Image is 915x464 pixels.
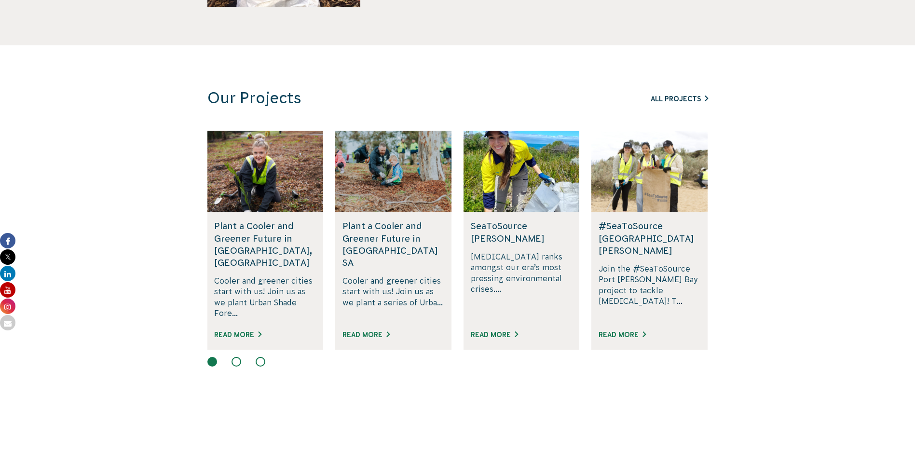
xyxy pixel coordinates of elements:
a: Read More [599,331,646,339]
p: Join the #SeaToSource Port [PERSON_NAME] Bay project to tackle [MEDICAL_DATA]! T... [599,263,700,319]
a: Read More [342,331,390,339]
p: Cooler and greener cities start with us! Join us as we plant a series of Urba... [342,275,444,319]
h3: Our Projects [207,89,578,108]
p: [MEDICAL_DATA] ranks amongst our era’s most pressing environmental crises.... [471,251,573,319]
h5: SeaToSource [PERSON_NAME] [471,220,573,244]
a: Read More [471,331,518,339]
p: Cooler and greener cities start with us! Join us as we plant Urban Shade Fore... [214,275,316,319]
h5: Plant a Cooler and Greener Future in [GEOGRAPHIC_DATA] SA [342,220,444,269]
h5: Plant a Cooler and Greener Future in [GEOGRAPHIC_DATA], [GEOGRAPHIC_DATA] [214,220,316,269]
a: Read More [214,331,261,339]
h5: #SeaToSource [GEOGRAPHIC_DATA][PERSON_NAME] [599,220,700,257]
a: All Projects [651,95,708,103]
